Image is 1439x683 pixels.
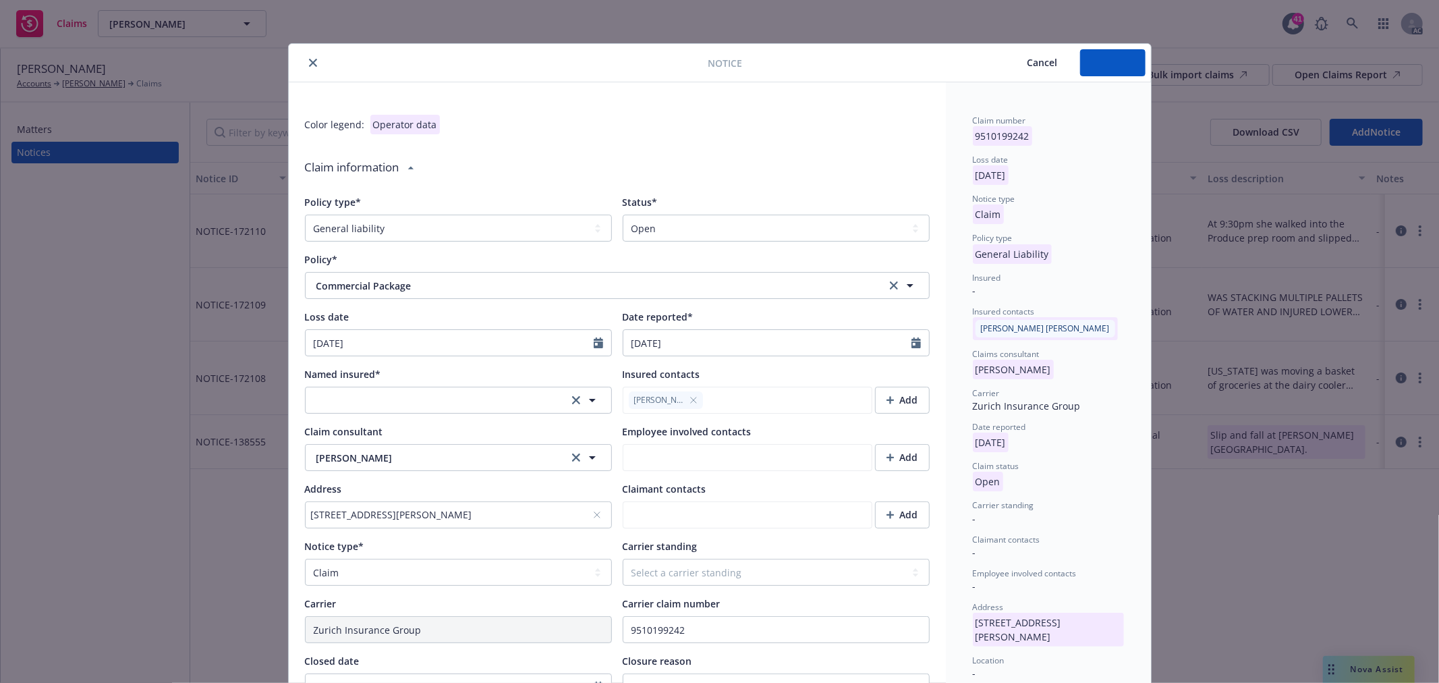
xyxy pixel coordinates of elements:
[305,483,342,495] span: Address
[305,310,349,323] span: Loss date
[568,392,584,408] a: clear selection
[973,433,1009,452] p: [DATE]
[305,253,338,266] span: Policy*
[973,232,1013,244] span: Policy type
[316,451,557,465] span: [PERSON_NAME]
[973,580,976,593] span: -
[623,483,706,495] span: Claimant contacts
[886,502,918,528] div: Add
[305,655,360,667] span: Closed date
[973,321,1118,334] span: [PERSON_NAME] [PERSON_NAME]
[305,368,381,381] span: Named insured*
[973,436,1009,449] span: [DATE]
[623,425,752,438] span: Employee involved contacts
[973,306,1035,317] span: Insured contacts
[981,323,1110,335] span: [PERSON_NAME] [PERSON_NAME]
[305,387,612,414] button: clear selection
[973,475,1003,488] span: Open
[973,655,1005,666] span: Location
[973,193,1015,204] span: Notice type
[973,169,1009,182] span: [DATE]
[973,613,1124,647] p: [STREET_ADDRESS][PERSON_NAME]
[973,546,976,559] span: -
[973,568,1077,579] span: Employee involved contacts
[305,540,364,553] span: Notice type*
[973,244,1052,264] p: General Liability
[973,601,1004,613] span: Address
[973,460,1019,472] span: Claim status
[973,421,1026,433] span: Date reported
[623,368,700,381] span: Insured contacts
[875,444,930,471] button: Add
[305,55,321,71] button: close
[311,508,592,522] div: [STREET_ADDRESS][PERSON_NAME]
[623,196,658,209] span: Status*
[973,284,976,297] span: -
[305,117,365,132] div: Color legend:
[634,394,684,406] span: [PERSON_NAME]
[911,337,921,348] svg: Calendar
[594,337,603,348] svg: Calendar
[1027,56,1058,69] span: Cancel
[708,56,742,70] span: Notice
[973,472,1003,491] p: Open
[973,534,1040,545] span: Claimant contacts
[305,148,930,187] div: Claim information
[568,449,584,466] a: clear selection
[1080,49,1146,76] button: Save
[973,272,1001,283] span: Insured
[305,501,612,528] button: [STREET_ADDRESS][PERSON_NAME]
[973,387,1000,399] span: Carrier
[305,148,399,187] div: Claim information
[305,597,337,610] span: Carrier
[1005,49,1080,76] button: Cancel
[305,444,612,471] button: [PERSON_NAME]clear selection
[886,445,918,470] div: Add
[973,154,1009,165] span: Loss date
[886,277,902,294] a: clear selection
[973,499,1034,511] span: Carrier standing
[973,348,1040,360] span: Claims consultant
[623,540,698,553] span: Carrier standing
[886,387,918,413] div: Add
[973,204,1004,224] p: Claim
[973,512,976,525] span: -
[623,597,721,610] span: Carrier claim number
[973,667,976,680] span: -
[973,126,1032,146] p: 9510199242
[973,115,1026,126] span: Claim number
[973,208,1004,221] span: Claim
[973,399,1124,413] div: Zurich Insurance Group
[305,425,383,438] span: Claim consultant
[973,165,1009,185] p: [DATE]
[973,363,1054,376] span: [PERSON_NAME]
[875,501,930,528] button: Add
[973,248,1052,261] span: General Liability
[623,310,694,323] span: Date reported*
[623,330,911,356] input: MM/DD/YYYY
[973,616,1124,629] span: [STREET_ADDRESS][PERSON_NAME]
[306,330,594,356] input: MM/DD/YYYY
[875,387,930,414] button: Add
[973,360,1054,379] p: [PERSON_NAME]
[316,279,843,293] span: Commercial Package
[973,130,1032,142] span: 9510199242
[370,115,440,134] div: Operator data
[305,272,930,299] button: Commercial Packageclear selection
[305,196,362,209] span: Policy type*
